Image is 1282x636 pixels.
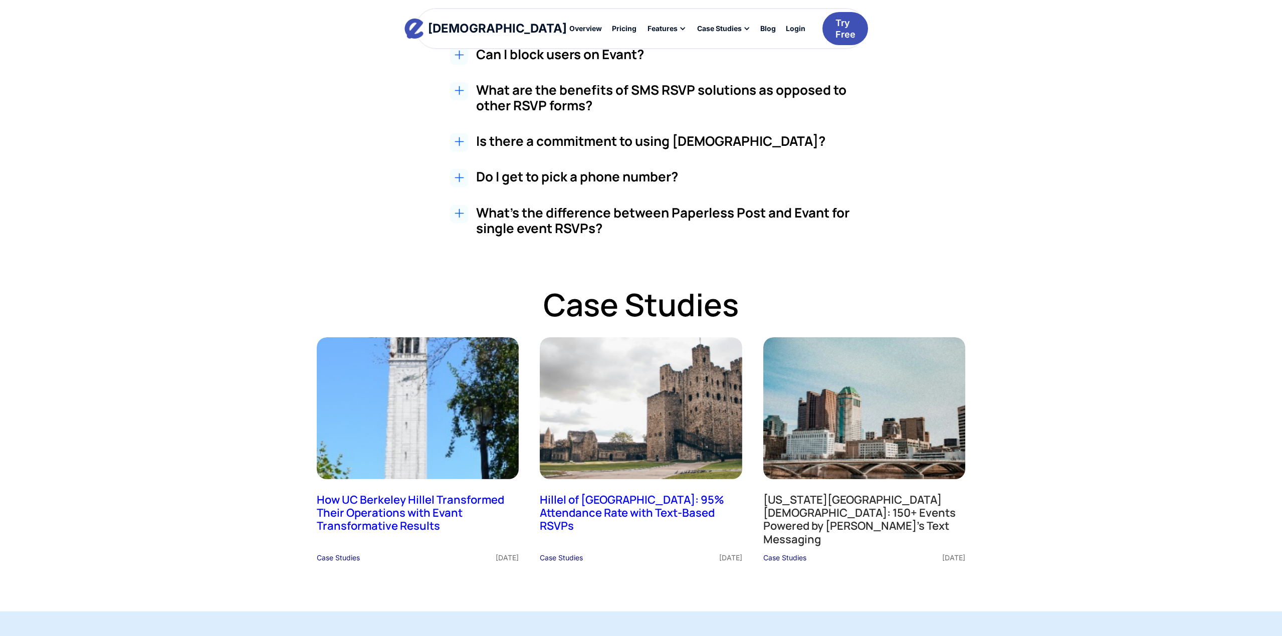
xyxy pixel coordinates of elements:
div: [DATE] [942,553,965,562]
div: Case Studies [697,25,742,32]
div: Features [648,25,678,32]
a: home [414,19,558,39]
div: Case Studies [317,553,360,562]
a: Blog [755,20,781,37]
a: [US_STATE][GEOGRAPHIC_DATA] [DEMOGRAPHIC_DATA]: 150+ Events Powered by [PERSON_NAME]'s Text Messa... [763,337,965,576]
a: Login [781,20,810,37]
h2: Case Studies [317,286,965,323]
a: Pricing [607,20,642,37]
a: Try Free [822,12,868,46]
div: Login [786,25,805,32]
div: Blog [760,25,776,32]
a: Hillel of [GEOGRAPHIC_DATA]: 95% Attendance Rate with Text-Based RSVPsCase Studies[DATE] [540,337,742,576]
h3: Is there a commitment to using [DEMOGRAPHIC_DATA]? [476,133,852,149]
div: Try Free [835,17,856,41]
h2: Hillel of [GEOGRAPHIC_DATA]: 95% Attendance Rate with Text-Based RSVPs [540,493,742,533]
h3: What's the difference between Paperless Post and Evant for single event RSVPs? [476,205,852,236]
div: [DATE] [496,553,519,562]
h2: [US_STATE][GEOGRAPHIC_DATA] [DEMOGRAPHIC_DATA]: 150+ Events Powered by [PERSON_NAME]'s Text Messa... [763,493,965,546]
div: Case Studies [691,20,755,37]
div: [DATE] [719,553,742,562]
div: Case Studies [540,553,583,562]
h2: How UC Berkeley Hillel Transformed Their Operations with Evant Transformative Results [317,493,519,533]
a: Overview [564,20,607,37]
div: Features [642,20,691,37]
div: [DEMOGRAPHIC_DATA] [428,23,567,35]
div: Case Studies [763,553,806,562]
div: Pricing [612,25,636,32]
h3: What are the benefits of SMS RSVP solutions as opposed to other RSVP forms? [476,82,852,113]
a: How UC Berkeley Hillel Transformed Their Operations with Evant Transformative ResultsCase Studies... [317,337,519,576]
h3: Do I get to pick a phone number? [476,169,852,184]
div: Overview [569,25,602,32]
